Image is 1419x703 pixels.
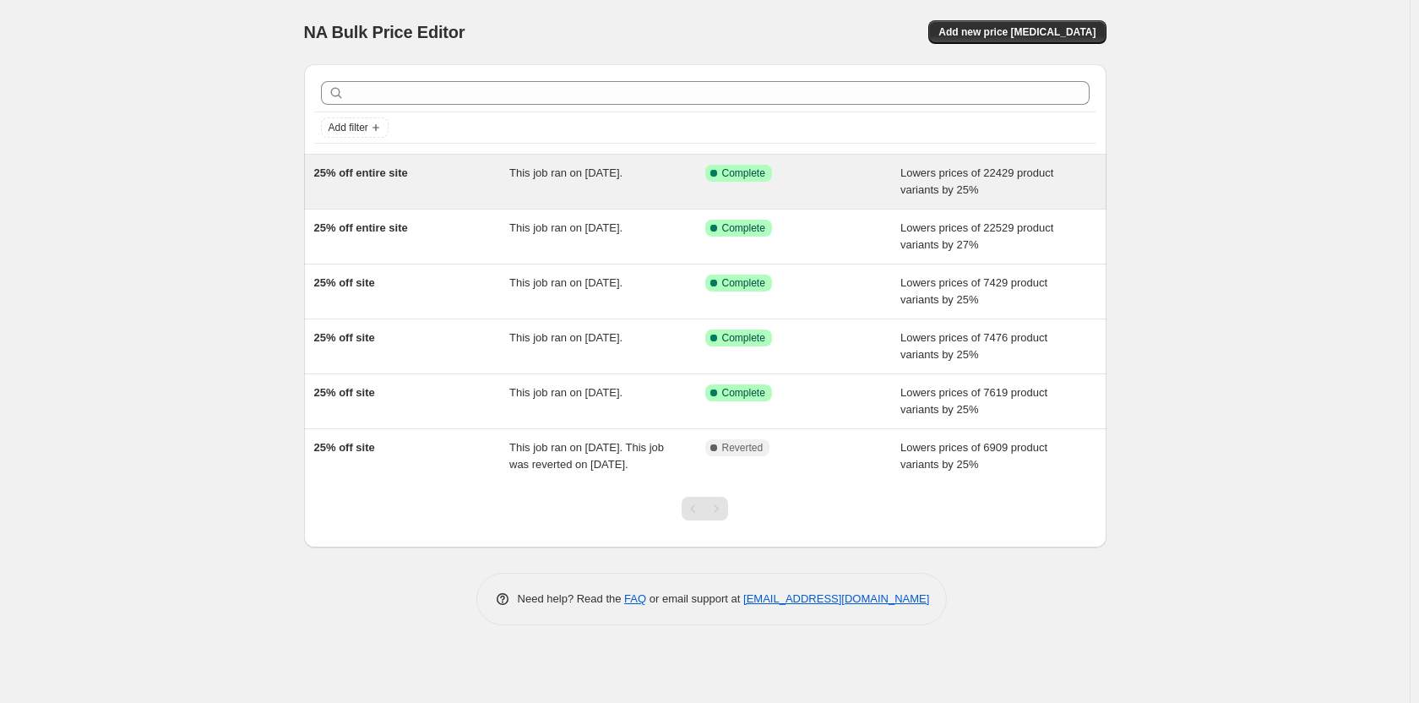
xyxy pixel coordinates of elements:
button: Add new price [MEDICAL_DATA] [928,20,1106,44]
span: Complete [722,386,765,400]
span: This job ran on [DATE]. [509,276,623,289]
nav: Pagination [682,497,728,520]
span: 25% off site [314,331,375,344]
span: This job ran on [DATE]. [509,166,623,179]
a: [EMAIL_ADDRESS][DOMAIN_NAME] [743,592,929,605]
span: Lowers prices of 22429 product variants by 25% [900,166,1053,196]
span: 25% off entire site [314,221,408,234]
span: 25% off site [314,386,375,399]
span: This job ran on [DATE]. This job was reverted on [DATE]. [509,441,664,471]
span: 25% off site [314,441,375,454]
button: Add filter [321,117,389,138]
span: Lowers prices of 7429 product variants by 25% [900,276,1047,306]
span: Lowers prices of 6909 product variants by 25% [900,441,1047,471]
span: Add new price [MEDICAL_DATA] [938,25,1096,39]
span: Lowers prices of 7476 product variants by 25% [900,331,1047,361]
a: FAQ [624,592,646,605]
span: Add filter [329,121,368,134]
span: Complete [722,331,765,345]
span: or email support at [646,592,743,605]
span: Need help? Read the [518,592,625,605]
span: This job ran on [DATE]. [509,221,623,234]
span: This job ran on [DATE]. [509,331,623,344]
span: This job ran on [DATE]. [509,386,623,399]
span: Complete [722,166,765,180]
span: Complete [722,276,765,290]
span: Complete [722,221,765,235]
span: 25% off entire site [314,166,408,179]
span: Lowers prices of 7619 product variants by 25% [900,386,1047,416]
span: 25% off site [314,276,375,289]
span: NA Bulk Price Editor [304,23,465,41]
span: Lowers prices of 22529 product variants by 27% [900,221,1053,251]
span: Reverted [722,441,764,455]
